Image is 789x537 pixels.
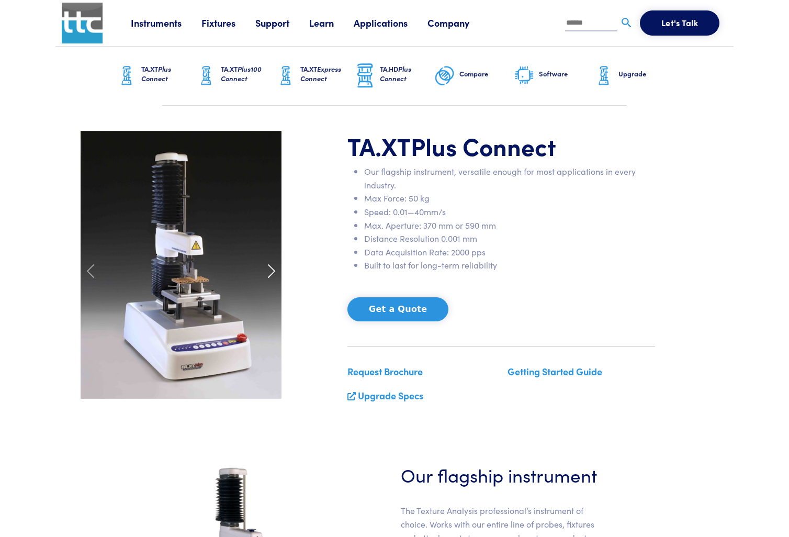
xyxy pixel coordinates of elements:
li: Distance Resolution 0.001 mm [364,232,655,245]
a: TA.XTPlus Connect [116,47,196,105]
li: Our flagship instrument, versatile enough for most applications in every industry. [364,165,655,192]
h6: TA.XT [300,64,355,83]
a: Applications [354,16,427,29]
img: ta-xt-graphic.png [593,63,614,89]
span: Plus Connect [411,129,556,162]
h6: Software [539,69,593,79]
span: Plus100 Connect [221,64,262,83]
img: carousel-ta-xt-plus-cracker.jpg [81,131,281,399]
h6: TA.XT [141,64,196,83]
img: ta-xt-graphic.png [275,63,296,89]
a: Request Brochure [347,365,423,378]
a: TA.XTPlus100 Connect [196,47,275,105]
a: Learn [309,16,354,29]
img: software-graphic.png [514,65,535,87]
img: ttc_logo_1x1_v1.0.png [62,3,103,43]
img: ta-xt-graphic.png [116,63,137,89]
li: Max. Aperture: 370 mm or 590 mm [364,219,655,232]
span: Express Connect [300,64,341,83]
a: Support [255,16,309,29]
h6: Compare [459,69,514,79]
button: Let's Talk [640,10,719,36]
a: TA.HDPlus Connect [355,47,434,105]
button: Get a Quote [347,297,448,321]
a: Instruments [131,16,201,29]
li: Data Acquisition Rate: 2000 pps [364,245,655,259]
li: Speed: 0.01—40mm/s [364,205,655,219]
span: Plus Connect [380,64,411,83]
span: Plus Connect [141,64,171,83]
img: compare-graphic.png [434,63,455,89]
h6: Upgrade [618,69,673,79]
a: TA.XTExpress Connect [275,47,355,105]
a: Upgrade Specs [358,389,423,402]
li: Max Force: 50 kg [364,192,655,205]
h3: Our flagship instrument [401,462,602,487]
a: Software [514,47,593,105]
h6: TA.XT [221,64,275,83]
a: Upgrade [593,47,673,105]
h1: TA.XT [347,131,655,161]
img: ta-xt-graphic.png [196,63,217,89]
a: Company [427,16,489,29]
img: ta-hd-graphic.png [355,62,376,89]
h6: TA.HD [380,64,434,83]
a: Getting Started Guide [508,365,602,378]
li: Built to last for long-term reliability [364,259,655,272]
a: Compare [434,47,514,105]
a: Fixtures [201,16,255,29]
